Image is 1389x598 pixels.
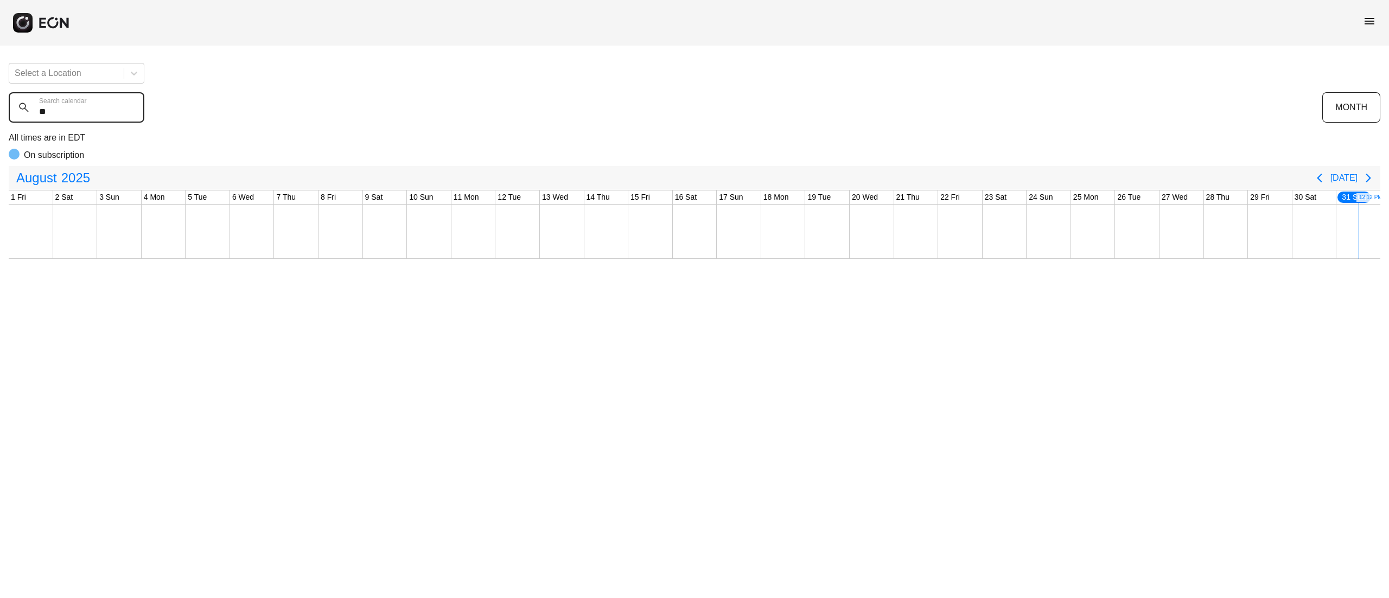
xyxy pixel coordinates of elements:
[451,190,481,204] div: 11 Mon
[1336,190,1371,204] div: 31 Sun
[53,190,75,204] div: 2 Sat
[14,167,59,189] span: August
[1358,167,1379,189] button: Next page
[894,190,922,204] div: 21 Thu
[1115,190,1143,204] div: 26 Tue
[761,190,791,204] div: 18 Mon
[142,190,167,204] div: 4 Mon
[983,190,1009,204] div: 23 Sat
[363,190,385,204] div: 9 Sat
[24,149,84,162] p: On subscription
[39,97,86,105] label: Search calendar
[407,190,435,204] div: 10 Sun
[186,190,209,204] div: 5 Tue
[1027,190,1055,204] div: 24 Sun
[540,190,570,204] div: 13 Wed
[9,190,28,204] div: 1 Fri
[673,190,699,204] div: 16 Sat
[1204,190,1232,204] div: 28 Thu
[230,190,256,204] div: 6 Wed
[1159,190,1190,204] div: 27 Wed
[495,190,523,204] div: 12 Tue
[1309,167,1330,189] button: Previous page
[805,190,833,204] div: 19 Tue
[628,190,652,204] div: 15 Fri
[938,190,962,204] div: 22 Fri
[584,190,612,204] div: 14 Thu
[717,190,745,204] div: 17 Sun
[1330,168,1358,188] button: [DATE]
[1322,92,1380,123] button: MONTH
[1363,15,1376,28] span: menu
[59,167,92,189] span: 2025
[850,190,880,204] div: 20 Wed
[10,167,97,189] button: August2025
[1292,190,1318,204] div: 30 Sat
[1071,190,1101,204] div: 25 Mon
[318,190,338,204] div: 8 Fri
[97,190,122,204] div: 3 Sun
[1248,190,1272,204] div: 29 Fri
[274,190,298,204] div: 7 Thu
[9,131,1380,144] p: All times are in EDT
